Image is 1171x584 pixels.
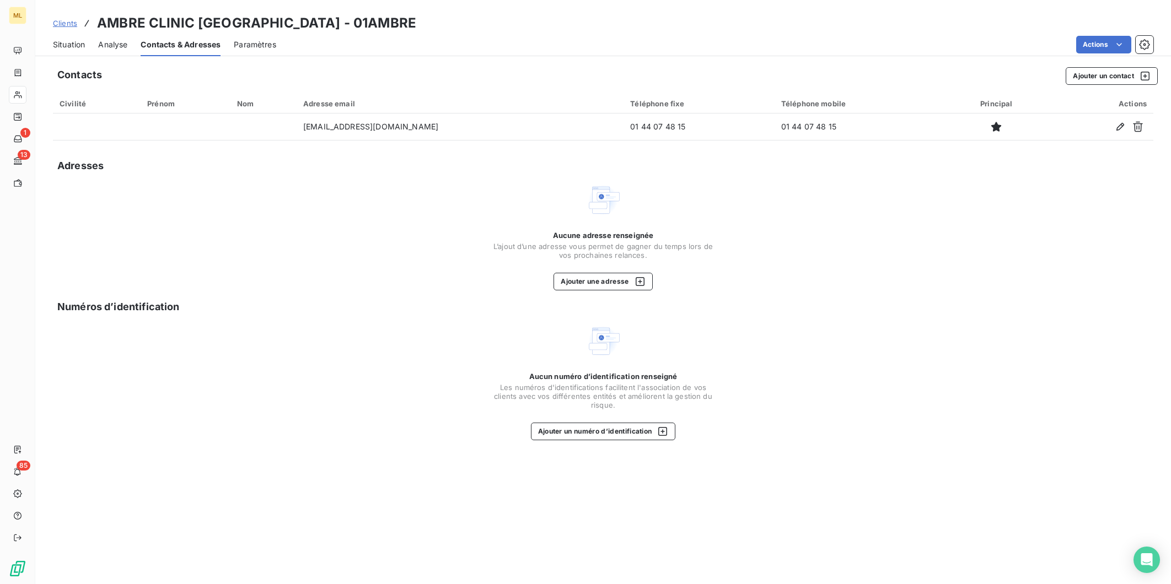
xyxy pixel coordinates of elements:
button: Actions [1076,36,1131,53]
td: 01 44 07 48 15 [775,113,947,140]
div: Actions [1053,99,1147,108]
div: Prénom [147,99,224,108]
div: Adresse email [303,99,617,108]
div: Open Intercom Messenger [1134,547,1160,573]
h5: Numéros d’identification [57,299,180,315]
h3: AMBRE CLINIC [GEOGRAPHIC_DATA] - 01AMBRE [97,13,416,33]
span: L’ajout d’une adresse vous permet de gagner du temps lors de vos prochaines relances. [493,242,713,259]
span: Clients [53,19,77,28]
td: [EMAIL_ADDRESS][DOMAIN_NAME] [297,113,624,140]
span: Contacts & Adresses [141,39,221,50]
img: Empty state [585,323,621,359]
button: Ajouter une adresse [554,273,652,290]
span: Aucun numéro d’identification renseigné [529,372,678,381]
span: Situation [53,39,85,50]
span: 85 [17,461,30,471]
span: Aucune adresse renseignée [553,231,654,240]
div: Téléphone mobile [781,99,940,108]
div: Nom [237,99,290,108]
div: Téléphone fixe [630,99,768,108]
span: 13 [18,150,30,160]
button: Ajouter un numéro d’identification [531,423,676,440]
h5: Adresses [57,158,104,174]
div: Civilité [60,99,134,108]
button: Ajouter un contact [1066,67,1158,85]
div: ML [9,7,26,24]
a: Clients [53,18,77,29]
h5: Contacts [57,67,102,83]
td: 01 44 07 48 15 [624,113,775,140]
img: Logo LeanPay [9,560,26,577]
span: Paramètres [234,39,276,50]
span: 1 [20,128,30,138]
span: Les numéros d'identifications facilitent l'association de vos clients avec vos différentes entité... [493,383,713,409]
img: Empty state [585,182,621,218]
div: Principal [953,99,1040,108]
span: Analyse [98,39,127,50]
